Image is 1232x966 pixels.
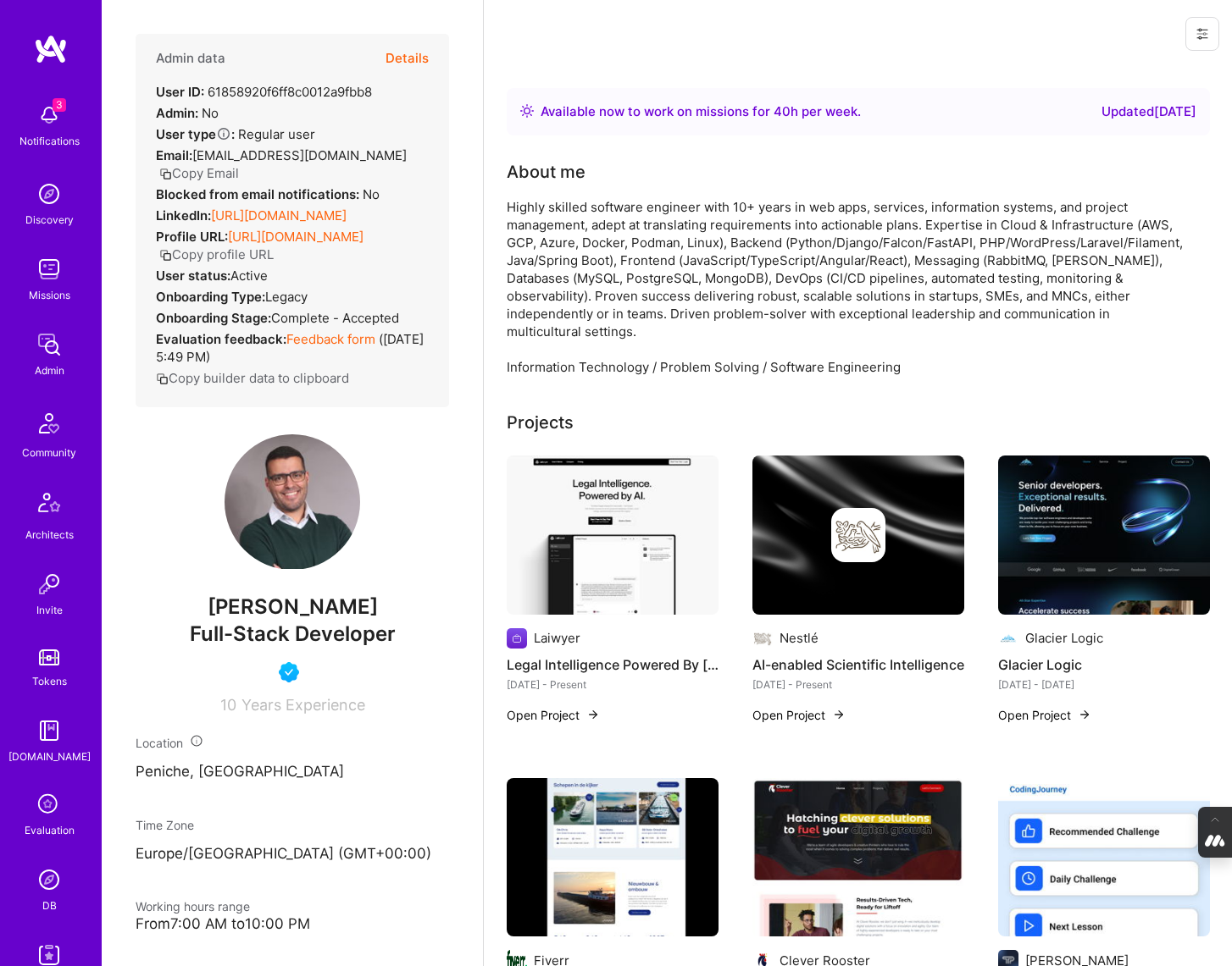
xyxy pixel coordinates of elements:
i: icon SelectionTeam [33,789,65,821]
i: icon Copy [159,168,172,180]
div: Nestlé [780,629,819,647]
strong: LinkedIn: [156,207,211,224]
div: 61858920f6ff8c0012a9fbb8 [156,83,372,101]
div: DB [42,897,57,914]
img: teamwork [32,252,66,286]
strong: Onboarding Stage: [156,310,271,326]
div: Available now to work on missions for h per week . [541,102,861,122]
img: Vetted A.Teamer [279,662,299,682]
span: Active [230,268,268,284]
strong: User status: [156,268,230,284]
img: Admin Search [32,863,66,897]
h4: Glacier Logic [998,654,1210,676]
img: guide book [32,714,66,748]
button: Open Project [507,706,600,724]
div: [DATE] - Present [752,676,964,693]
span: Years Experience [241,696,365,714]
div: Updated [DATE] [1102,102,1196,122]
a: [URL][DOMAIN_NAME] [228,229,363,245]
button: Copy Email [159,164,239,182]
div: Evaluation [25,821,75,839]
button: Copy builder data to clipboard [156,369,349,387]
p: Europe/[GEOGRAPHIC_DATA] (GMT+00:00 ) [136,844,449,864]
img: Company logo [752,628,773,649]
div: No [156,185,380,203]
img: bell [32,98,66,132]
img: User Avatar [225,434,360,570]
img: Company logo [998,628,1018,649]
div: Architects [25,526,74,544]
div: Notifications [19,132,80,150]
img: discovery [32,177,66,211]
a: Feedback form [286,331,375,347]
div: Projects [507,410,574,435]
div: Community [22,444,76,461]
div: [DOMAIN_NAME] [8,748,91,765]
a: [URL][DOMAIN_NAME] [211,207,347,224]
span: Time Zone [136,818,194,832]
img: admin teamwork [32,328,66,362]
span: Working hours range [136,899,250,914]
span: 40 [774,103,791,119]
img: arrow-right [832,708,846,721]
h4: Legal Intelligence Powered By [PERSON_NAME] [507,654,719,676]
div: Discovery [25,211,74,229]
div: Glacier Logic [1025,629,1103,647]
div: Laiwyer [534,629,580,647]
button: Open Project [998,706,1091,724]
div: About me [507,159,585,185]
div: From 7:00 AM to 10:00 PM [136,915,449,933]
span: Full-Stack Developer [190,621,396,646]
img: arrow-right [1078,708,1091,721]
div: Regular user [156,125,315,143]
img: Clever Rooster [752,778,964,937]
i: Help [216,126,231,141]
div: Missions [29,286,70,304]
p: Peniche, [GEOGRAPHIC_DATA] [136,762,449,782]
img: Community [29,403,69,444]
img: Business website and listings for ships [507,778,719,937]
img: Glacier Logic [998,455,1210,615]
img: Coding App [998,778,1210,937]
strong: User ID: [156,84,204,100]
button: Copy profile URL [159,246,274,263]
div: Admin [35,362,64,379]
img: Architects [29,485,69,526]
div: [DATE] - [DATE] [998,676,1210,693]
img: cover [752,455,964,615]
div: Location [136,734,449,752]
img: Company logo [507,628,527,649]
strong: Onboarding Type: [156,289,265,305]
div: [DATE] - Present [507,676,719,693]
div: Tokens [32,672,67,690]
strong: Admin: [156,105,198,121]
strong: Profile URL: [156,229,228,245]
img: logo [34,34,68,64]
div: No [156,104,219,122]
span: 3 [53,98,66,112]
strong: User type : [156,126,235,142]
div: Highly skilled software engineer with 10+ years in web apps, services, information systems, and p... [507,198,1185,376]
div: ( [DATE] 5:49 PM ) [156,330,429,366]
span: 10 [220,696,236,714]
strong: Email: [156,147,192,163]
h4: Admin data [156,51,225,66]
span: [PERSON_NAME] [136,594,449,620]
h4: AI-enabled Scientific Intelligence [752,654,964,676]
img: arrow-right [586,708,600,721]
button: Open Project [752,706,846,724]
img: Availability [520,104,534,118]
img: tokens [39,649,59,665]
strong: Evaluation feedback: [156,331,286,347]
span: Complete - Accepted [271,310,399,326]
i: icon Copy [159,249,172,262]
img: Invite [32,567,66,601]
strong: Blocked from email notifications: [156,186,363,202]
img: Company logo [831,508,885,562]
button: Details [386,34,429,83]
img: Legal Intelligence Powered By AI [507,455,719,615]
span: legacy [265,289,308,305]
div: Invite [36,601,63,619]
span: [EMAIL_ADDRESS][DOMAIN_NAME] [192,147,407,163]
i: icon Copy [156,373,169,385]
